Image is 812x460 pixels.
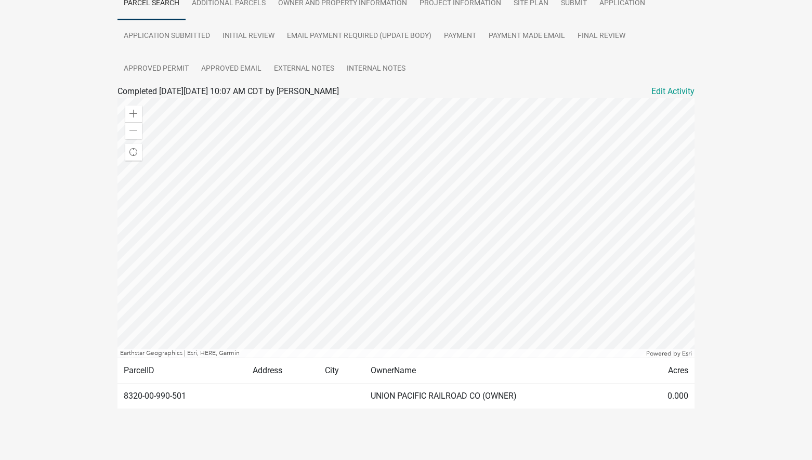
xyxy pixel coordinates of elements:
[125,122,142,139] div: Zoom out
[637,358,695,383] td: Acres
[340,52,412,86] a: Internal Notes
[117,349,644,358] div: Earthstar Geographics | Esri, HERE, Garmin
[281,20,438,53] a: Email Payment Required (update Body)
[117,86,339,96] span: Completed [DATE][DATE] 10:07 AM CDT by [PERSON_NAME]
[195,52,268,86] a: Approved Email
[125,106,142,122] div: Zoom in
[246,358,319,383] td: Address
[644,349,695,358] div: Powered by
[637,383,695,409] td: 0.000
[438,20,482,53] a: Payment
[117,52,195,86] a: Approved Permit
[268,52,340,86] a: External Notes
[682,350,692,357] a: Esri
[117,358,246,383] td: ParcelID
[364,383,637,409] td: UNION PACIFIC RAILROAD CO (OWNER)
[364,358,637,383] td: OwnerName
[117,20,216,53] a: Application Submitted
[482,20,571,53] a: Payment Made Email
[125,144,142,161] div: Find my location
[319,358,364,383] td: City
[216,20,281,53] a: Initial Review
[117,383,246,409] td: 8320-00-990-501
[651,85,695,98] a: Edit Activity
[571,20,632,53] a: Final Review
